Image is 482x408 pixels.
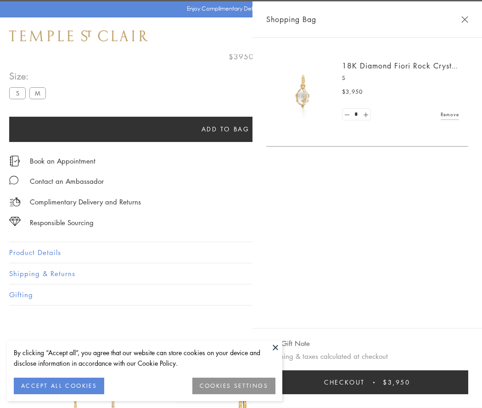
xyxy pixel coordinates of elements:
button: Close Shopping Bag [461,16,468,23]
p: S [342,74,459,83]
p: Complimentary Delivery and Returns [30,196,141,208]
button: ACCEPT ALL COOKIES [14,378,104,394]
img: icon_sourcing.svg [9,217,21,226]
span: $3,950 [342,87,363,96]
button: Gifting [9,284,473,305]
a: Remove [441,109,459,119]
label: S [9,87,26,99]
div: Contact an Ambassador [30,176,104,187]
div: By clicking “Accept all”, you agree that our website can store cookies on your device and disclos... [14,347,275,368]
span: $3,950 [383,377,410,387]
button: Checkout $3,950 [266,370,468,394]
p: Enjoy Complimentary Delivery & Returns [187,4,291,13]
img: P51889-E11FIORI [275,64,331,119]
button: COOKIES SETTINGS [192,378,275,394]
button: Add Gift Note [266,338,310,349]
a: Set quantity to 2 [361,109,370,120]
button: Product Details [9,242,473,263]
h3: You May Also Like [23,338,459,353]
span: $3950 [229,51,254,62]
button: Add to bag [9,117,442,142]
img: icon_delivery.svg [9,196,21,208]
span: Shopping Bag [266,13,316,25]
img: MessageIcon-01_2.svg [9,176,18,185]
label: M [29,87,46,99]
a: Set quantity to 0 [342,109,352,120]
span: Checkout [324,377,365,387]
img: icon_appointment.svg [9,156,20,166]
p: Shipping & taxes calculated at checkout [266,351,468,362]
a: Book an Appointment [30,156,95,166]
img: Temple St. Clair [9,30,148,41]
div: Responsible Sourcing [30,217,94,228]
span: Size: [9,68,50,84]
button: Shipping & Returns [9,263,473,284]
span: Add to bag [202,124,250,134]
